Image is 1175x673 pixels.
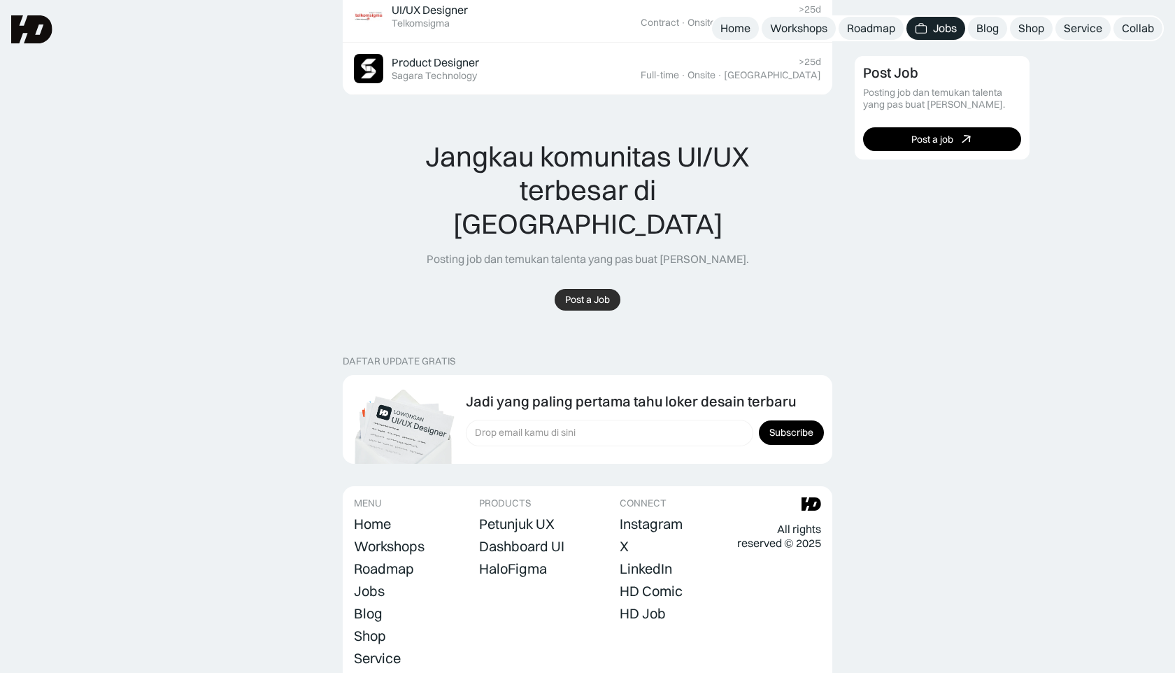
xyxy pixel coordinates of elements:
div: UI/UX Designer [392,3,468,17]
a: Home [354,514,391,534]
div: Telkomsigma [392,17,450,29]
div: Posting job dan temukan talenta yang pas buat [PERSON_NAME]. [427,252,749,267]
div: · [717,69,722,81]
div: · [681,17,686,29]
a: Workshops [354,537,425,556]
div: Workshops [770,21,827,36]
a: Instagram [620,514,683,534]
div: Service [1064,21,1102,36]
div: Instagram [620,516,683,532]
a: Post a job [863,127,1021,151]
div: All rights reserved © 2025 [737,522,821,551]
a: HD Job [620,604,666,623]
a: X [620,537,629,556]
div: Home [354,516,391,532]
input: Subscribe [759,420,824,445]
a: Roadmap [354,559,414,579]
div: Roadmap [847,21,895,36]
a: Blog [968,17,1007,40]
a: Workshops [762,17,836,40]
div: >25d [799,3,821,15]
div: Full-time [641,69,679,81]
a: Shop [354,626,386,646]
a: LinkedIn [620,559,672,579]
div: Post a job [911,133,953,145]
a: Shop [1010,17,1053,40]
div: Petunjuk UX [479,516,555,532]
a: Job ImageProduct DesignerSagara Technology>25dFull-time·Onsite·[GEOGRAPHIC_DATA] [343,43,832,95]
a: Collab [1113,17,1162,40]
div: >25d [799,56,821,68]
a: Post a Job [555,289,620,311]
div: Workshops [354,538,425,555]
div: Shop [1018,21,1044,36]
div: MENU [354,497,382,509]
a: Jobs [906,17,965,40]
img: Job Image [354,1,383,31]
div: Contract [641,17,679,29]
a: Service [1055,17,1111,40]
div: · [681,69,686,81]
div: Jangkau komunitas UI/UX terbesar di [GEOGRAPHIC_DATA] [397,140,778,241]
a: Petunjuk UX [479,514,555,534]
div: Collab [1122,21,1154,36]
a: Roadmap [839,17,904,40]
div: [GEOGRAPHIC_DATA] [724,69,821,81]
div: Blog [976,21,999,36]
div: Jobs [933,21,957,36]
input: Drop email kamu di sini [466,420,753,446]
div: Shop [354,628,386,644]
div: Jadi yang paling pertama tahu loker desain terbaru [466,393,796,410]
form: Form Subscription [466,420,824,446]
div: Roadmap [354,560,414,577]
div: Home [720,21,750,36]
div: Service [354,650,401,667]
div: Jobs [354,583,385,600]
div: Post Job [863,64,918,81]
div: Onsite [688,69,715,81]
div: HaloFigma [479,560,547,577]
a: HD Comic [620,581,683,601]
div: X [620,538,629,555]
div: Onsite [688,17,715,29]
div: HD Job [620,605,666,622]
div: Product Designer [392,55,479,70]
a: Jobs [354,581,385,601]
a: HaloFigma [479,559,547,579]
div: Blog [354,605,383,622]
div: Posting job dan temukan talenta yang pas buat [PERSON_NAME]. [863,87,1021,111]
div: Post a Job [565,294,610,306]
a: Blog [354,604,383,623]
a: Service [354,649,401,668]
div: Sagara Technology [392,70,477,82]
a: Home [712,17,759,40]
div: HD Comic [620,583,683,600]
a: Dashboard UI [479,537,564,556]
div: CONNECT [620,497,667,509]
div: LinkedIn [620,560,672,577]
div: PRODUCTS [479,497,531,509]
img: Job Image [354,54,383,83]
div: Dashboard UI [479,538,564,555]
div: DAFTAR UPDATE GRATIS [343,355,455,367]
